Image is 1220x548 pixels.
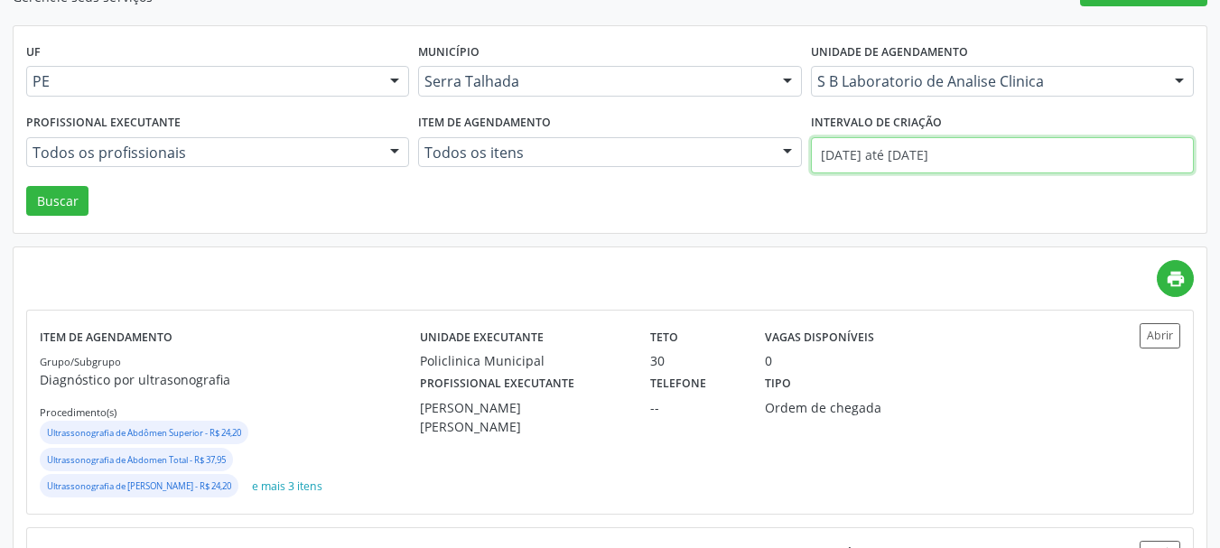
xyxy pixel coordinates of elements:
[33,72,372,90] span: PE
[33,144,372,162] span: Todos os profissionais
[47,480,231,492] small: Ultrassonografia de [PERSON_NAME] - R$ 24,20
[26,109,181,137] label: Profissional executante
[418,39,480,67] label: Município
[420,323,544,351] label: Unidade executante
[811,137,1194,173] input: Selecione um intervalo
[40,370,420,389] p: Diagnóstico por ultrasonografia
[245,474,330,498] button: e mais 3 itens
[424,72,764,90] span: Serra Talhada
[1140,323,1180,348] button: Abrir
[40,405,116,419] small: Procedimento(s)
[420,370,574,398] label: Profissional executante
[765,398,912,417] div: Ordem de chegada
[650,323,678,351] label: Teto
[40,355,121,368] small: Grupo/Subgrupo
[765,370,791,398] label: Tipo
[650,370,706,398] label: Telefone
[650,398,740,417] div: --
[26,186,88,217] button: Buscar
[424,144,764,162] span: Todos os itens
[40,323,172,351] label: Item de agendamento
[47,427,241,439] small: Ultrassonografia de Abdômen Superior - R$ 24,20
[420,398,625,436] div: [PERSON_NAME] [PERSON_NAME]
[420,351,625,370] div: Policlinica Municipal
[1166,269,1186,289] i: print
[811,109,942,137] label: Intervalo de criação
[650,351,740,370] div: 30
[1157,260,1194,297] a: print
[418,109,551,137] label: Item de agendamento
[765,351,772,370] div: 0
[47,454,226,466] small: Ultrassonografia de Abdomen Total - R$ 37,95
[817,72,1157,90] span: S B Laboratorio de Analise Clinica
[26,39,41,67] label: UF
[765,323,874,351] label: Vagas disponíveis
[811,39,968,67] label: Unidade de agendamento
